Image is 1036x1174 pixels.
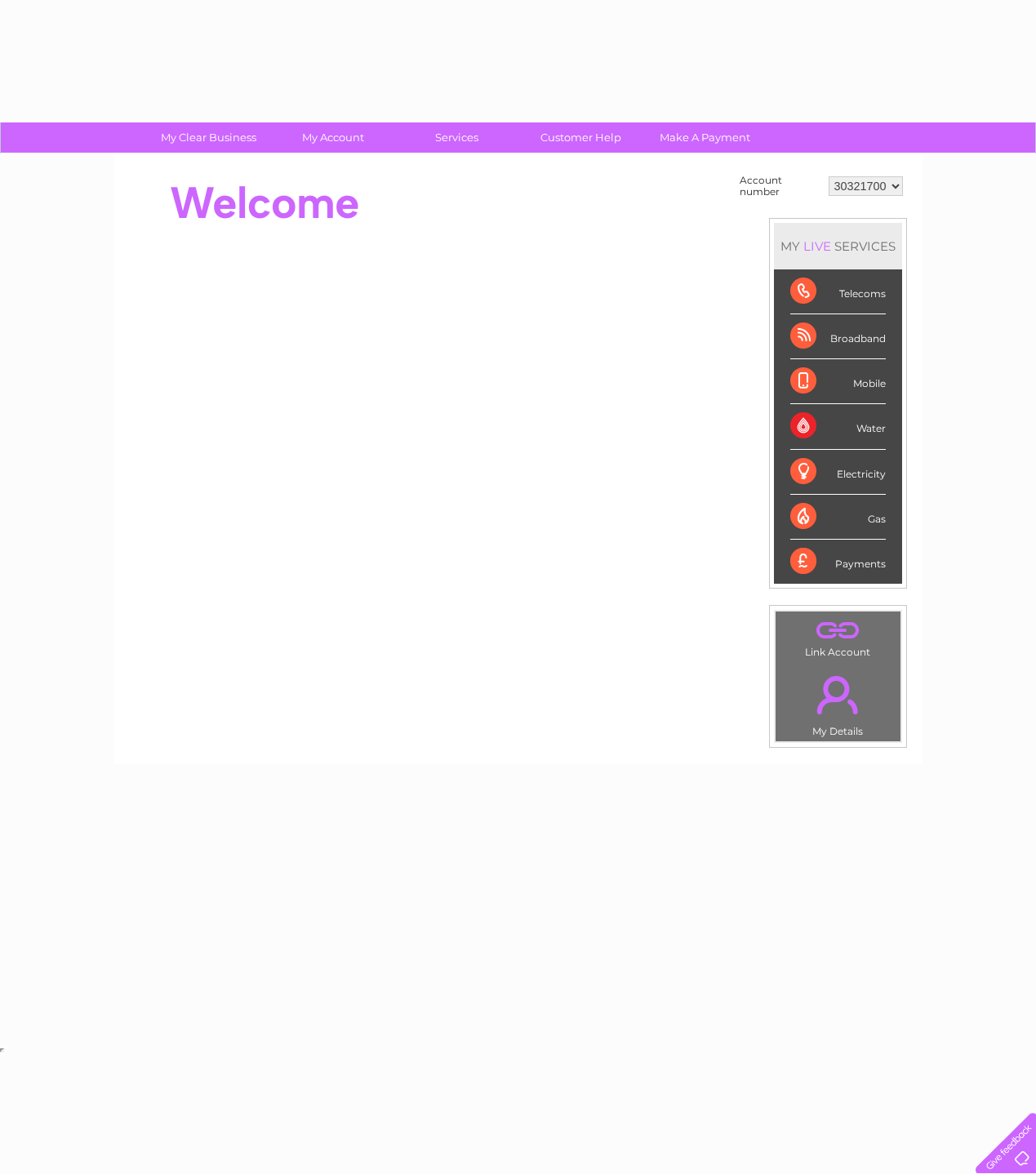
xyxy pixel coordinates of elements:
[736,171,825,202] td: Account number
[389,122,524,153] a: Services
[790,269,886,314] div: Telecoms
[774,223,902,269] div: MY SERVICES
[265,122,400,153] a: My Account
[780,616,896,644] a: .
[775,662,901,742] td: My Details
[790,314,886,359] div: Broadband
[775,611,901,662] td: Link Account
[790,359,886,404] div: Mobile
[800,238,834,254] div: LIVE
[780,666,896,723] a: .
[790,450,886,495] div: Electricity
[790,404,886,449] div: Water
[790,540,886,584] div: Payments
[141,122,276,153] a: My Clear Business
[514,122,648,153] a: Customer Help
[638,122,772,153] a: Make A Payment
[790,495,886,540] div: Gas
